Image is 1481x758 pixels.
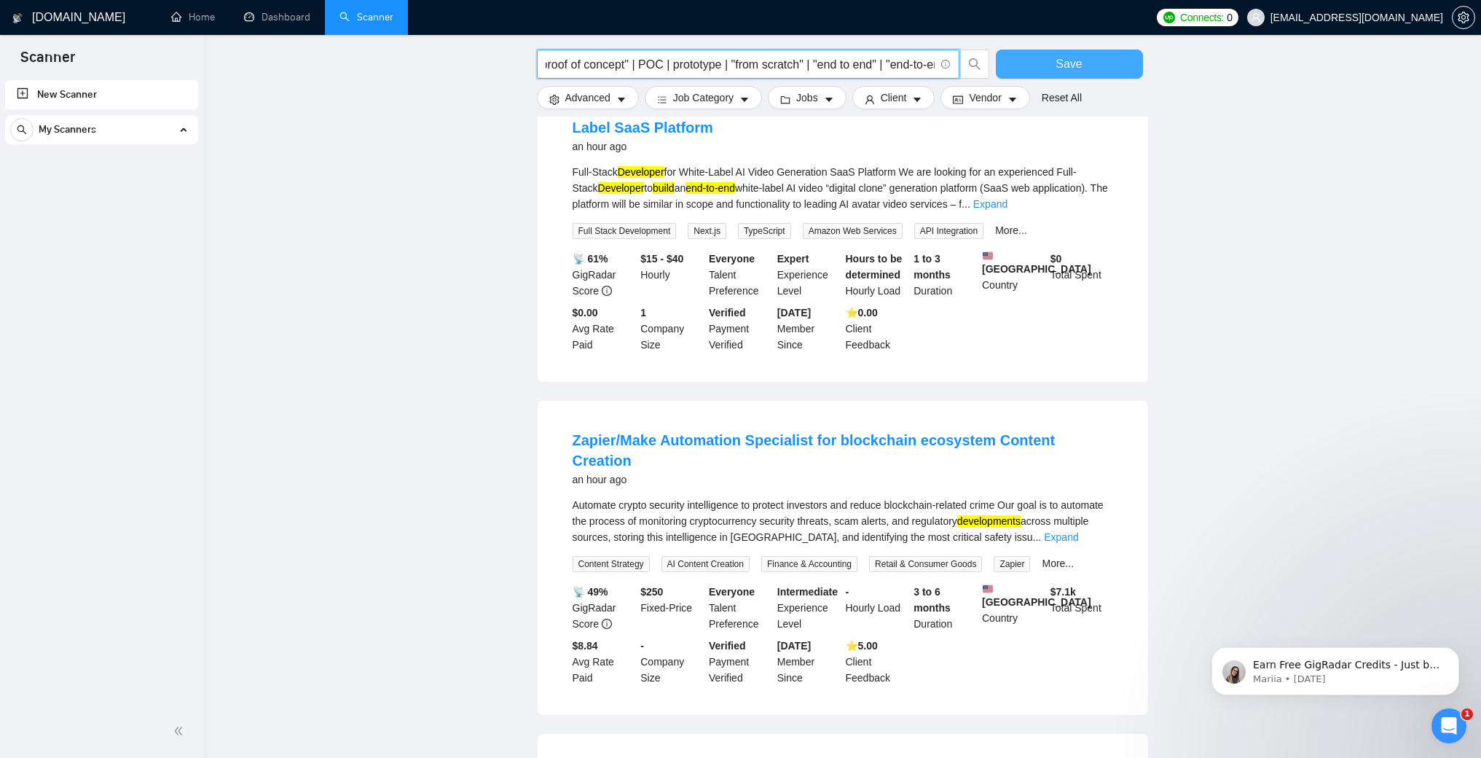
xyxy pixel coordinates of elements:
[573,307,598,319] b: $0.00
[846,640,878,652] b: ⭐️ 5.00
[983,584,993,594] img: 🇺🇸
[39,115,96,144] span: My Scanners
[852,86,935,109] button: userClientcaret-down
[602,619,612,629] span: info-circle
[673,90,734,106] span: Job Category
[846,253,903,281] b: Hours to be determined
[565,90,610,106] span: Advanced
[777,586,838,598] b: Intermediate
[570,584,638,632] div: GigRadar Score
[5,80,198,109] li: New Scanner
[914,586,951,614] b: 3 to 6 months
[706,638,774,686] div: Payment Verified
[637,638,706,686] div: Company Size
[983,251,993,261] img: 🇺🇸
[911,584,979,632] div: Duration
[10,118,34,141] button: search
[618,166,664,178] mark: Developer
[9,47,87,77] span: Scanner
[1227,9,1233,26] span: 0
[573,556,650,572] span: Content Strategy
[685,182,735,194] mark: end-to-end
[1163,12,1175,23] img: upwork-logo.png
[914,223,983,239] span: API Integration
[598,182,645,194] mark: Developer
[1044,531,1078,543] a: Expand
[637,305,706,353] div: Company Size
[846,307,878,319] b: ⭐️ 0.00
[881,90,907,106] span: Client
[962,198,970,210] span: ...
[912,94,922,105] span: caret-down
[1007,94,1018,105] span: caret-down
[173,724,188,738] span: double-left
[709,640,746,652] b: Verified
[706,584,774,632] div: Talent Preference
[777,640,811,652] b: [DATE]
[688,223,726,239] span: Next.js
[914,253,951,281] b: 1 to 3 months
[982,251,1091,275] b: [GEOGRAPHIC_DATA]
[171,11,215,23] a: homeHome
[244,11,310,23] a: dashboardDashboard
[706,251,774,299] div: Talent Preference
[774,638,843,686] div: Member Since
[738,223,791,239] span: TypeScript
[640,253,683,265] b: $15 - $40
[979,584,1048,632] div: Country
[774,305,843,353] div: Member Since
[869,556,982,572] span: Retail & Consumer Goods
[640,586,663,598] b: $ 250
[1042,558,1074,569] a: More...
[1050,253,1062,265] b: $ 0
[570,638,638,686] div: Avg Rate Paid
[645,86,762,109] button: barsJob Categorycaret-down
[803,223,903,239] span: Amazon Web Services
[12,7,23,30] img: logo
[957,515,1021,527] mark: developments
[573,223,677,239] span: Full Stack Development
[640,640,644,652] b: -
[709,307,746,319] b: Verified
[982,584,1091,608] b: [GEOGRAPHIC_DATA]
[846,586,849,598] b: -
[709,586,755,598] b: Everyone
[739,94,750,105] span: caret-down
[1042,90,1082,106] a: Reset All
[5,115,198,150] li: My Scanners
[640,307,646,319] b: 1
[653,182,675,194] mark: build
[657,94,667,105] span: bars
[602,286,612,296] span: info-circle
[549,94,559,105] span: setting
[961,58,989,71] span: search
[1048,251,1116,299] div: Total Spent
[573,432,1056,469] a: Zapier/Make Automation Specialist for blockchain ecosystem Content Creation
[637,584,706,632] div: Fixed-Price
[824,94,834,105] span: caret-down
[777,307,811,319] b: [DATE]
[546,55,935,74] input: Search Freelance Jobs...
[940,86,1029,109] button: idcardVendorcaret-down
[996,50,1143,79] button: Save
[774,251,843,299] div: Experience Level
[969,90,1001,106] span: Vendor
[994,556,1030,572] span: Zapier
[573,497,1113,545] div: Automate crypto security intelligence to protect investors and reduce blockchain-related crime Ou...
[995,224,1027,236] a: More...
[777,253,809,265] b: Expert
[1251,12,1261,23] span: user
[573,164,1113,212] div: Full-Stack for White-Label AI Video Generation SaaS Platform We are looking for an experienced Fu...
[1452,6,1475,29] button: setting
[1452,12,1475,23] a: setting
[768,86,846,109] button: folderJobscaret-down
[1180,9,1224,26] span: Connects:
[774,584,843,632] div: Experience Level
[1461,708,1473,720] span: 1
[973,198,1007,210] a: Expand
[1050,586,1076,598] b: $ 7.1k
[1033,531,1042,543] span: ...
